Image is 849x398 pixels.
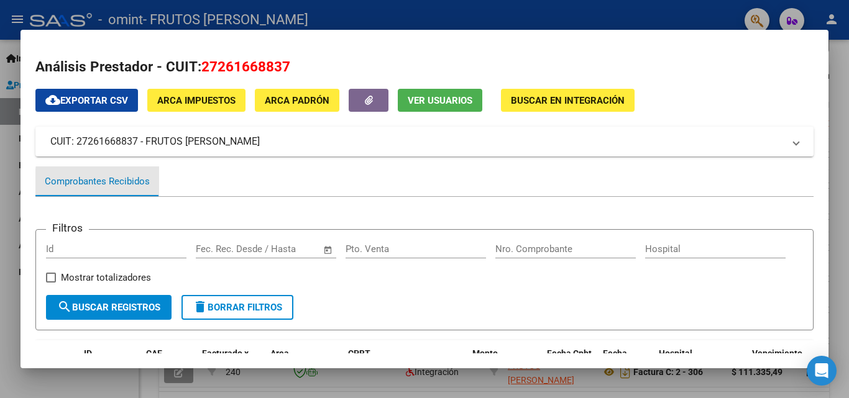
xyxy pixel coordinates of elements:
h3: Filtros [46,220,89,236]
mat-icon: delete [193,299,208,314]
span: Fecha Recibido [603,348,638,373]
mat-icon: search [57,299,72,314]
div: Comprobantes Recibidos [45,174,150,189]
h2: Análisis Prestador - CUIT: [35,57,814,78]
datatable-header-cell: Area [265,340,343,395]
mat-panel-title: CUIT: 27261668837 - FRUTOS [PERSON_NAME] [50,134,784,149]
span: ARCA Impuestos [157,95,236,106]
span: ID [84,348,92,358]
datatable-header-cell: Facturado x Orden De [197,340,265,395]
datatable-header-cell: Fecha Cpbt [542,340,598,395]
datatable-header-cell: ID [79,340,141,395]
datatable-header-cell: Monto [467,340,542,395]
span: 27261668837 [201,58,290,75]
datatable-header-cell: CPBT [343,340,467,395]
button: Borrar Filtros [181,295,293,320]
span: Mostrar totalizadores [61,270,151,285]
button: ARCA Padrón [255,89,339,112]
div: Open Intercom Messenger [807,356,837,386]
button: ARCA Impuestos [147,89,246,112]
span: Vencimiento Auditoría [752,348,802,373]
button: Buscar Registros [46,295,172,320]
span: Borrar Filtros [193,302,282,313]
span: Facturado x Orden De [202,348,249,373]
span: ARCA Padrón [265,95,329,106]
mat-icon: cloud_download [45,93,60,107]
input: Fecha fin [257,243,318,255]
input: Fecha inicio [196,243,246,255]
button: Exportar CSV [35,89,138,112]
datatable-header-cell: Fecha Recibido [598,340,654,395]
button: Open calendar [321,243,336,257]
span: CAE [146,348,162,358]
datatable-header-cell: Vencimiento Auditoría [747,340,803,395]
span: Buscar Registros [57,302,160,313]
span: CPBT [348,348,370,358]
span: Monto [472,348,498,358]
span: Buscar en Integración [511,95,625,106]
mat-expansion-panel-header: CUIT: 27261668837 - FRUTOS [PERSON_NAME] [35,127,814,156]
span: Fecha Cpbt [547,348,592,358]
button: Buscar en Integración [501,89,635,112]
datatable-header-cell: Hospital [654,340,747,395]
button: Ver Usuarios [398,89,482,112]
span: Exportar CSV [45,95,128,106]
datatable-header-cell: CAE [141,340,197,395]
span: Area [270,348,289,358]
span: Hospital [659,348,692,358]
span: Ver Usuarios [408,95,472,106]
